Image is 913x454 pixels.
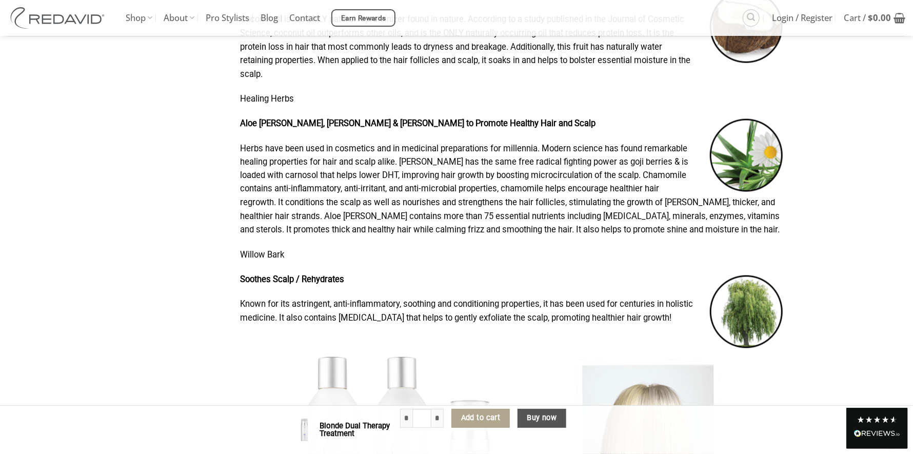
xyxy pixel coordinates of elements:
a: Earn Rewards [331,9,395,27]
input: Product quantity [412,409,431,428]
bdi: 0.00 [868,12,891,24]
p: Healing Herbs [240,92,785,106]
strong: Aloe [PERSON_NAME], [PERSON_NAME] & [PERSON_NAME] to Promote Healthy Hair and Scalp [240,119,596,128]
p: Herbs have been used in cosmetics and in medicinal preparations for millennia. Modern science has... [240,142,785,238]
img: REDAVID Blonde Dual Therapy for Blonde and Highlighted Hair [296,418,312,441]
p: Coconut oil is the ONLY natural reproteinizer found in nature. According to a study published in ... [240,13,785,81]
span: Cart / [844,5,891,31]
img: REDAVID Salon Products | United States [8,7,110,29]
p: Known for its astringent, anti-inflammatory, soothing and conditioning properties, it has been us... [240,298,785,325]
div: 4.8 Stars [857,416,898,424]
strong: Soothes Scalp / Rehydrates [240,275,344,285]
div: Read All Reviews [854,428,900,441]
a: Search [743,9,760,26]
div: Read All Reviews [846,408,908,449]
span: $ [868,12,873,24]
span: Earn Rewards [341,13,386,24]
span: Login / Register [772,5,832,31]
button: Buy now [518,409,566,428]
input: Increase quantity of Blonde Dual Therapy Treatment [431,409,444,428]
input: Reduce quantity of Blonde Dual Therapy Treatment [400,409,412,428]
img: REVIEWS.io [854,430,900,437]
strong: Blonde Dual Therapy Treatment [320,421,390,438]
button: Add to cart [451,409,510,428]
p: Willow Bark [240,249,785,263]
